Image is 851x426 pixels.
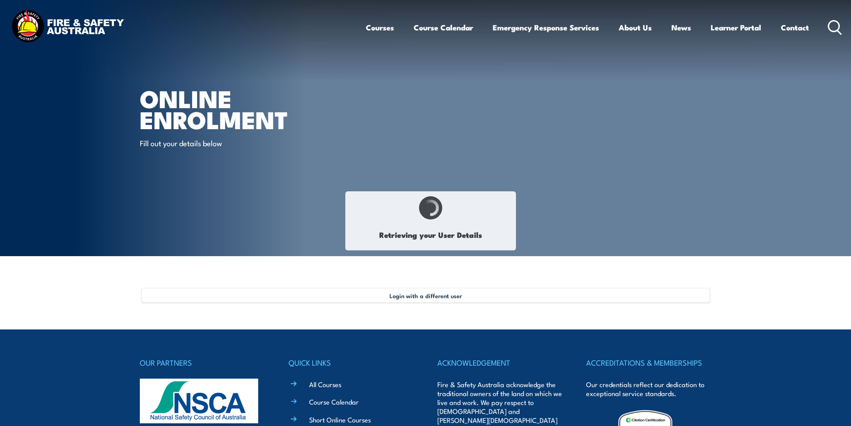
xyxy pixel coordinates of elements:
[390,292,462,299] span: Login with a different user
[140,356,265,369] h4: OUR PARTNERS
[309,380,341,389] a: All Courses
[586,356,711,369] h4: ACCREDITATIONS & MEMBERSHIPS
[309,397,359,406] a: Course Calendar
[140,379,258,423] img: nsca-logo-footer
[671,16,691,39] a: News
[437,356,562,369] h4: ACKNOWLEDGEMENT
[289,356,414,369] h4: QUICK LINKS
[140,138,303,148] p: Fill out your details below
[781,16,809,39] a: Contact
[309,415,371,424] a: Short Online Courses
[586,380,711,398] p: Our credentials reflect our dedication to exceptional service standards.
[619,16,652,39] a: About Us
[366,16,394,39] a: Courses
[711,16,761,39] a: Learner Portal
[350,224,511,245] h1: Retrieving your User Details
[414,16,473,39] a: Course Calendar
[140,88,361,129] h1: Online Enrolment
[493,16,599,39] a: Emergency Response Services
